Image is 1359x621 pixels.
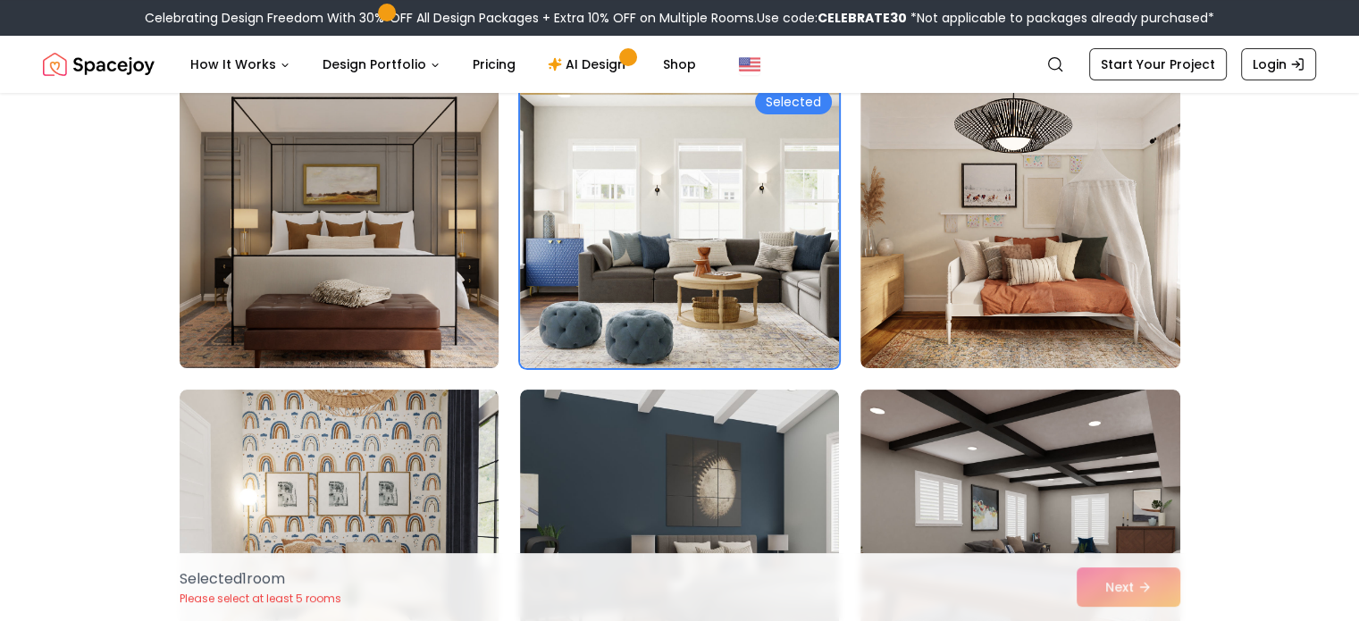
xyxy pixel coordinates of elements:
[757,9,907,27] span: Use code:
[1089,48,1227,80] a: Start Your Project
[860,82,1179,368] img: Room room-3
[520,82,839,368] img: Room room-2
[176,46,710,82] nav: Main
[818,9,907,27] b: CELEBRATE30
[458,46,530,82] a: Pricing
[907,9,1214,27] span: *Not applicable to packages already purchased*
[43,36,1316,93] nav: Global
[172,75,507,375] img: Room room-1
[145,9,1214,27] div: Celebrating Design Freedom With 30% OFF All Design Packages + Extra 10% OFF on Multiple Rooms.
[1241,48,1316,80] a: Login
[180,592,341,606] p: Please select at least 5 rooms
[755,89,832,114] div: Selected
[176,46,305,82] button: How It Works
[43,46,155,82] img: Spacejoy Logo
[308,46,455,82] button: Design Portfolio
[739,54,760,75] img: United States
[649,46,710,82] a: Shop
[533,46,645,82] a: AI Design
[180,568,341,590] p: Selected 1 room
[43,46,155,82] a: Spacejoy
